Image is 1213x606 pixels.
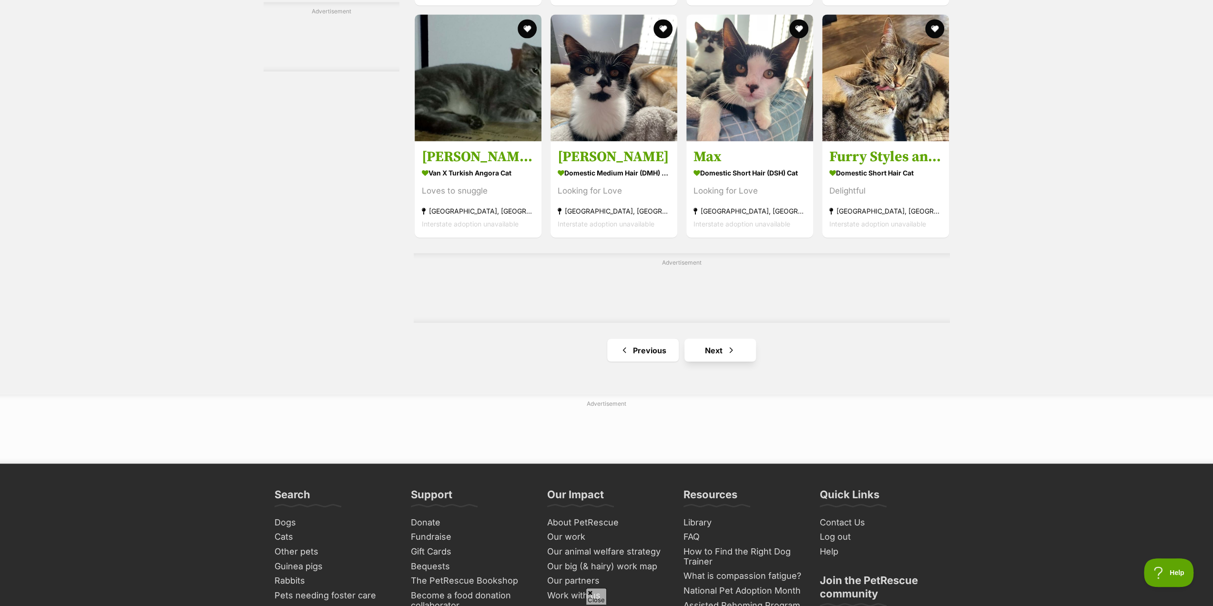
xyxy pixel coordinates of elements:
[558,205,670,218] strong: [GEOGRAPHIC_DATA], [GEOGRAPHIC_DATA]
[680,529,806,544] a: FAQ
[550,141,677,238] a: [PERSON_NAME] Domestic Medium Hair (DMH) Cat Looking for Love [GEOGRAPHIC_DATA], [GEOGRAPHIC_DATA...
[543,515,670,530] a: About PetRescue
[407,573,534,588] a: The PetRescue Bookshop
[543,559,670,574] a: Our big (& hairy) work map
[407,544,534,559] a: Gift Cards
[820,573,939,606] h3: Join the PetRescue community
[558,148,670,166] h3: [PERSON_NAME]
[693,220,790,228] span: Interstate adoption unavailable
[816,544,943,559] a: Help
[264,2,399,72] div: Advertisement
[683,487,737,506] h3: Resources
[680,544,806,568] a: How to Find the Right Dog Trainer
[829,148,942,166] h3: Furry Styles and Zeperella
[653,19,673,38] button: favourite
[686,14,813,141] img: Max - Domestic Short Hair (DSH) Cat
[543,588,670,603] a: Work with us
[422,148,534,166] h3: [PERSON_NAME] 🩵
[789,19,808,38] button: favourite
[271,559,398,574] a: Guinea pigs
[1144,558,1194,587] iframe: Help Scout Beacon - Open
[816,515,943,530] a: Contact Us
[558,185,670,198] div: Looking for Love
[829,205,942,218] strong: [GEOGRAPHIC_DATA], [GEOGRAPHIC_DATA]
[822,141,949,238] a: Furry Styles and Zeperella Domestic Short Hair Cat Delightful [GEOGRAPHIC_DATA], [GEOGRAPHIC_DATA...
[271,544,398,559] a: Other pets
[550,14,677,141] img: Charlie - Domestic Medium Hair (DMH) Cat
[415,14,541,141] img: Oddie 🩵 - Van x Turkish Angora Cat
[820,487,879,506] h3: Quick Links
[829,166,942,180] strong: Domestic Short Hair Cat
[693,166,806,180] strong: Domestic Short Hair (DSH) Cat
[680,583,806,598] a: National Pet Adoption Month
[422,220,519,228] span: Interstate adoption unavailable
[680,515,806,530] a: Library
[407,559,534,574] a: Bequests
[271,588,398,603] a: Pets needing foster care
[543,573,670,588] a: Our partners
[829,220,926,228] span: Interstate adoption unavailable
[414,339,950,361] nav: Pagination
[411,487,452,506] h3: Support
[422,185,534,198] div: Loves to snuggle
[543,529,670,544] a: Our work
[407,515,534,530] a: Donate
[271,515,398,530] a: Dogs
[543,544,670,559] a: Our animal welfare strategy
[415,141,541,238] a: [PERSON_NAME] 🩵 Van x Turkish Angora Cat Loves to snuggle [GEOGRAPHIC_DATA], [GEOGRAPHIC_DATA] In...
[271,529,398,544] a: Cats
[925,19,944,38] button: favourite
[829,185,942,198] div: Delightful
[684,339,756,361] a: Next page
[414,253,950,323] div: Advertisement
[518,19,537,38] button: favourite
[586,588,607,605] span: Close
[607,339,679,361] a: Previous page
[558,220,654,228] span: Interstate adoption unavailable
[822,14,949,141] img: Furry Styles and Zeperella - Domestic Short Hair Cat
[271,573,398,588] a: Rabbits
[686,141,813,238] a: Max Domestic Short Hair (DSH) Cat Looking for Love [GEOGRAPHIC_DATA], [GEOGRAPHIC_DATA] Interstat...
[422,166,534,180] strong: Van x Turkish Angora Cat
[275,487,310,506] h3: Search
[816,529,943,544] a: Log out
[693,148,806,166] h3: Max
[422,205,534,218] strong: [GEOGRAPHIC_DATA], [GEOGRAPHIC_DATA]
[547,487,604,506] h3: Our Impact
[693,185,806,198] div: Looking for Love
[693,205,806,218] strong: [GEOGRAPHIC_DATA], [GEOGRAPHIC_DATA]
[680,568,806,583] a: What is compassion fatigue?
[407,529,534,544] a: Fundraise
[558,166,670,180] strong: Domestic Medium Hair (DMH) Cat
